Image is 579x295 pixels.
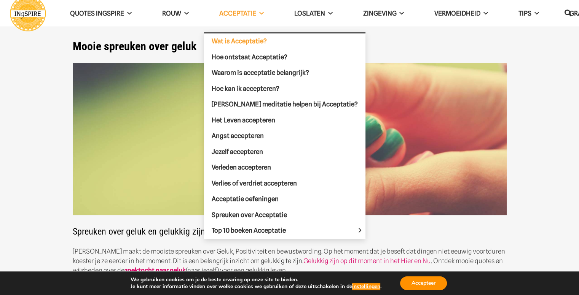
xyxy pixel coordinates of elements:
span: [PERSON_NAME] meditatie helpen bij Acceptatie? [212,100,358,108]
a: Spreuken over Acceptatie [204,207,365,223]
span: Angst accepteren [212,132,264,140]
p: Je kunt meer informatie vinden over welke cookies we gebruiken of deze uitschakelen in de . [131,283,381,290]
a: VERMOEIDHEID [419,4,503,23]
a: Hoe kan ik accepteren? [204,81,365,97]
a: TIPS [503,4,554,23]
img: Spreuken over geluk, geluk wensen en gelukkig zijn van ingspire.nl [73,63,507,216]
a: Top 10 boeken Acceptatie [204,223,365,239]
span: Spreuken over Acceptatie [212,211,287,218]
a: Verleden accepteren [204,160,365,176]
span: Jezelf accepteren [212,147,263,155]
a: [PERSON_NAME] meditatie helpen bij Acceptatie? [204,97,365,113]
a: Acceptatie [204,4,279,23]
a: Waarom is acceptatie belangrijk? [204,65,365,81]
a: Wat is Acceptatie? [204,33,365,49]
span: Wat is Acceptatie? [212,37,267,45]
span: Verlies of verdriet accepteren [212,179,297,187]
span: QUOTES INGSPIRE [70,10,124,17]
span: Top 10 boeken Acceptatie [212,227,299,234]
button: Accepteer [400,276,447,290]
h2: Spreuken over geluk en gelukkig zijn [73,63,507,237]
span: Hoe kan ik accepteren? [212,84,279,92]
span: Acceptatie oefeningen [212,195,279,203]
span: Het Leven accepteren [212,116,275,124]
a: Jezelf accepteren [204,144,365,160]
span: Verleden accepteren [212,163,271,171]
a: Zoeken [560,4,576,22]
h1: Mooie spreuken over geluk [73,40,507,53]
a: Hoe ontstaat Acceptatie? [204,49,365,65]
a: Acceptatie oefeningen [204,191,365,207]
a: zoektocht naar geluk [124,266,186,274]
a: Verlies of verdriet accepteren [204,175,365,191]
span: TIPS [518,10,531,17]
a: QUOTES INGSPIRE [55,4,147,23]
a: Loslaten [279,4,348,23]
a: Angst accepteren [204,128,365,144]
button: instellingen [352,283,380,290]
span: ROUW [162,10,181,17]
a: ROUW [147,4,204,23]
span: Acceptatie [219,10,256,17]
p: [PERSON_NAME] maakt de mooiste spreuken over Geluk, Positiviteit en bewustwording. Op het moment ... [73,247,507,275]
a: G [303,257,308,265]
span: Loslaten [294,10,325,17]
span: Zingeving [363,10,396,17]
a: Het Leven accepteren [204,112,365,128]
span: Waarom is acceptatie belangrijk? [212,69,309,76]
span: VERMOEIDHEID [434,10,480,17]
a: Zingeving [348,4,419,23]
span: Hoe ontstaat Acceptatie? [212,53,287,60]
p: We gebruiken cookies om je de beste ervaring op onze site te bieden. [131,276,381,283]
a: elukkig zijn op dit moment in het Hier en Nu [308,257,431,265]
